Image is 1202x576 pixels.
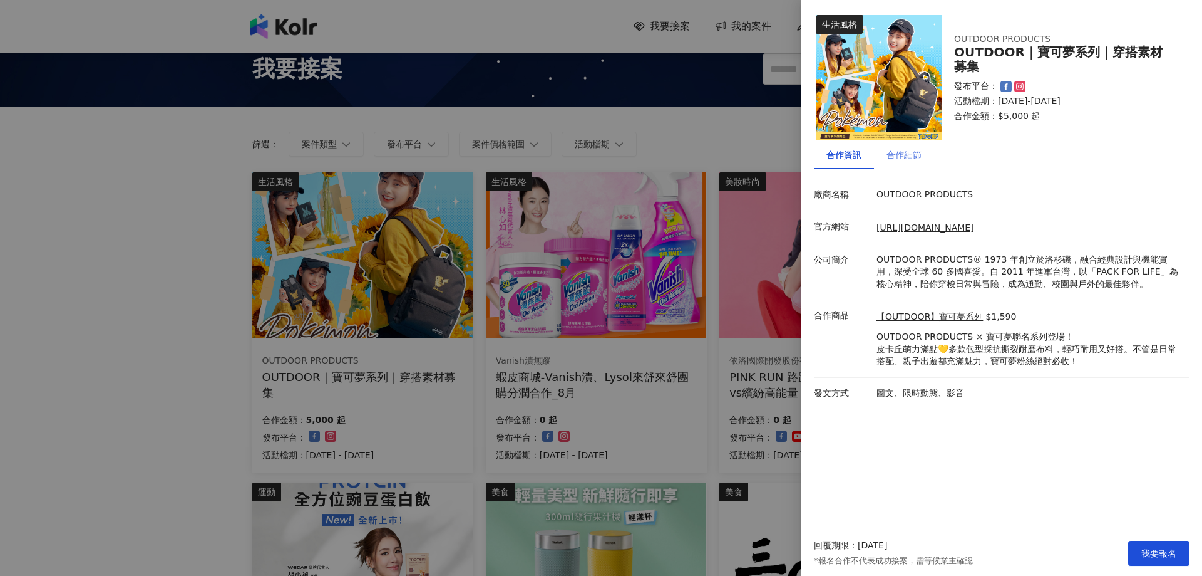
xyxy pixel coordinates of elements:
[876,311,983,323] a: 【OUTDOOR】寶可夢系列
[954,110,1174,123] p: 合作金額： $5,000 起
[814,221,870,233] p: 官方網站
[954,95,1174,108] p: 活動檔期：[DATE]-[DATE]
[814,254,870,266] p: 公司簡介
[954,45,1174,74] div: OUTDOOR｜寶可夢系列｜穿搭素材募集
[876,254,1183,291] p: OUTDOOR PRODUCTS® 1973 年創立於洛杉磯，融合經典設計與機能實用，深受全球 60 多國喜愛。自 2011 年進軍台灣，以「PACK FOR LIFE」為核心精神，陪你穿梭日常...
[816,15,942,140] img: 【OUTDOOR】寶可夢系列
[886,148,922,162] div: 合作細節
[814,555,973,567] p: *報名合作不代表成功接案，需等候業主確認
[954,80,998,93] p: 發布平台：
[1141,548,1176,558] span: 我要報名
[814,540,887,552] p: 回覆期限：[DATE]
[826,148,861,162] div: 合作資訊
[876,331,1183,368] p: OUTDOOR PRODUCTS × 寶可夢聯名系列登場！ 皮卡丘萌力滿點💛多款包型採抗撕裂耐磨布料，輕巧耐用又好搭。不管是日常搭配、親子出遊都充滿魅力，寶可夢粉絲絕對必收！
[814,189,870,201] p: 廠商名稱
[876,189,1183,201] p: OUTDOOR PRODUCTS
[816,15,863,34] div: 生活風格
[954,33,1154,46] div: OUTDOOR PRODUCTS
[814,310,870,322] p: 合作商品
[1128,541,1189,566] button: 我要報名
[876,387,1183,400] p: 圖文、限時動態、影音
[985,311,1016,323] p: $1,590
[814,387,870,400] p: 發文方式
[876,223,974,233] a: [URL][DOMAIN_NAME]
